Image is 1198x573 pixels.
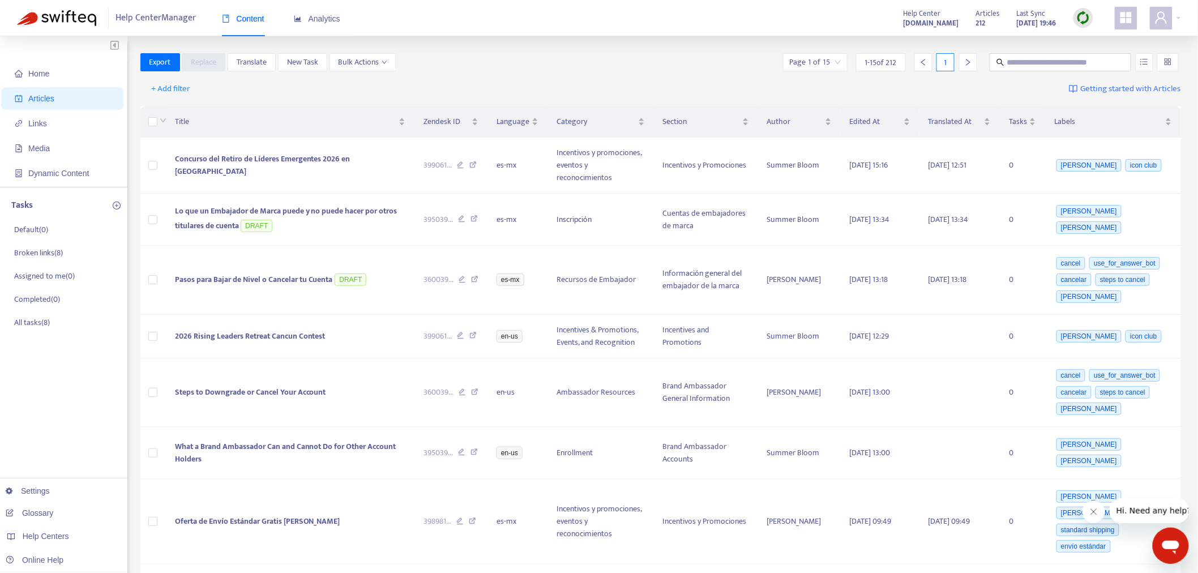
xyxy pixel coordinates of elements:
td: Summer Bloom [758,194,841,246]
p: Default ( 0 ) [14,224,48,236]
img: Swifteq [17,10,96,26]
span: Bulk Actions [339,56,387,69]
span: cancelar [1056,386,1091,399]
span: Labels [1054,116,1163,128]
td: Summer Bloom [758,427,841,479]
img: image-link [1069,84,1078,93]
td: 0 [1000,427,1045,479]
span: 2026 Rising Leaders Retreat Cancun Contest [175,330,326,343]
span: Category [557,116,636,128]
th: Labels [1045,106,1181,138]
td: Incentivos y Promociones [654,479,758,565]
th: Zendesk ID [414,106,487,138]
td: Incentives and Promotions [654,315,758,358]
span: 398981 ... [423,515,451,528]
span: use_for_answer_bot [1089,369,1160,382]
span: 1 - 15 of 212 [865,57,897,69]
span: New Task [287,56,318,69]
span: account-book [15,95,23,102]
span: What a Brand Ambassador Can and Cannot Do for Other Account Holders [175,440,396,465]
span: cancelar [1056,273,1091,286]
span: 360039 ... [423,386,453,399]
div: 1 [936,53,955,71]
span: [PERSON_NAME] [1056,490,1122,503]
strong: [DOMAIN_NAME] [904,17,959,29]
span: use_for_answer_bot [1089,257,1160,270]
span: Title [175,116,397,128]
span: plus-circle [113,202,121,209]
span: [PERSON_NAME] [1056,330,1122,343]
span: [DATE] 09:49 [850,515,892,528]
span: Tasks [1009,116,1027,128]
span: 399061 ... [423,159,452,172]
span: Edited At [850,116,901,128]
span: unordered-list [1140,58,1148,66]
td: Summer Bloom [758,315,841,358]
span: home [15,70,23,78]
td: Summer Bloom [758,138,841,194]
span: Language [497,116,529,128]
span: steps to cancel [1096,386,1150,399]
td: Brand Ambassador General Information [654,358,758,427]
span: cancel [1056,257,1085,270]
span: Translated At [929,116,982,128]
span: down [382,59,387,65]
span: 360039 ... [423,273,453,286]
td: Incentivos y promociones, eventos y reconocimientos [547,138,654,194]
iframe: Button to launch messaging window [1153,528,1189,564]
td: Ambassador Resources [547,358,654,427]
button: Bulk Actionsdown [330,53,396,71]
th: Edited At [841,106,919,138]
th: Author [758,106,841,138]
th: Title [166,106,415,138]
p: Broken links ( 8 ) [14,247,63,259]
span: Home [28,69,49,78]
span: en-us [497,330,523,343]
span: Pasos para Bajar de Nivel o Cancelar tu Cuenta [175,273,333,286]
span: Articles [28,94,54,103]
span: Section [663,116,740,128]
th: Tasks [1000,106,1045,138]
td: 0 [1000,358,1045,427]
a: Getting started with Articles [1069,80,1181,98]
span: [PERSON_NAME] [1056,205,1122,217]
span: container [15,169,23,177]
span: [DATE] 09:49 [929,515,970,528]
span: [DATE] 13:18 [929,273,967,286]
td: es-mx [487,194,547,246]
span: 399061 ... [423,330,452,343]
td: Inscripción [547,194,654,246]
span: + Add filter [152,82,191,96]
a: Settings [6,486,50,495]
span: Help Centers [23,532,69,541]
span: Oferta de Envío Estándar Gratis [PERSON_NAME] [175,515,340,528]
span: link [15,119,23,127]
span: Analytics [294,14,340,23]
span: [DATE] 13:34 [850,213,890,226]
td: 0 [1000,315,1045,358]
span: [PERSON_NAME] [1056,221,1122,234]
span: [DATE] 13:00 [850,446,891,459]
p: All tasks ( 8 ) [14,317,50,328]
iframe: Close message [1083,501,1105,523]
span: Zendesk ID [423,116,469,128]
span: Export [149,56,171,69]
span: user [1154,11,1168,24]
button: Translate [228,53,276,71]
td: Información general del embajador de la marca [654,246,758,315]
span: [DATE] 12:51 [929,159,967,172]
span: cancel [1056,369,1085,382]
td: es-mx [487,479,547,565]
iframe: Message from company [1110,498,1189,523]
a: [DOMAIN_NAME] [904,16,959,29]
th: Translated At [919,106,1000,138]
span: appstore [1119,11,1133,24]
button: Export [140,53,180,71]
span: [PERSON_NAME] [1056,438,1122,451]
span: [PERSON_NAME] [1056,290,1122,303]
span: Articles [976,7,1000,20]
span: Lo que un Embajador de Marca puede y no puede hacer por otros titulares de cuenta [175,204,397,232]
td: Incentivos y Promociones [654,138,758,194]
button: unordered-list [1136,53,1153,71]
span: es-mx [497,273,524,286]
